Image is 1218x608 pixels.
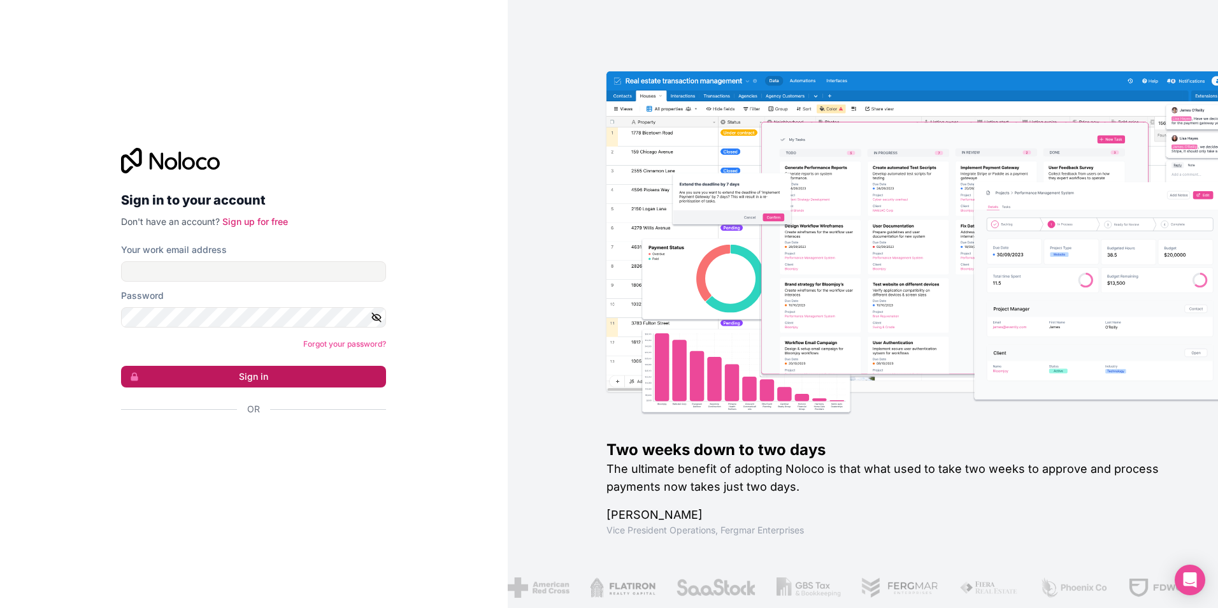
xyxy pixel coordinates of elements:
[303,339,386,349] a: Forgot your password?
[606,506,1177,524] h1: [PERSON_NAME]
[121,289,164,302] label: Password
[121,261,386,282] input: Email address
[956,577,1016,598] img: /assets/fiera-fwj2N5v4.png
[606,524,1177,537] h1: Vice President Operations , Fergmar Enterprises
[1125,577,1200,598] img: /assets/fdworks-Bi04fVtw.png
[1175,565,1205,595] div: Open Intercom Messenger
[1036,577,1105,598] img: /assets/phoenix-BREaitsQ.png
[222,216,288,227] a: Sign up for free
[773,577,838,598] img: /assets/gbstax-C-GtDUiK.png
[247,403,260,416] span: Or
[504,577,566,598] img: /assets/american-red-cross-BAupjrZR.png
[587,577,653,598] img: /assets/flatiron-C8eUkumj.png
[121,216,220,227] span: Don't have an account?
[115,430,382,458] iframe: Bouton "Se connecter avec Google"
[606,440,1177,460] h1: Two weeks down to two days
[606,460,1177,496] h2: The ultimate benefit of adopting Noloco is that what used to take two weeks to approve and proces...
[121,366,386,387] button: Sign in
[121,243,227,256] label: Your work email address
[673,577,753,598] img: /assets/saastock-C6Zbiodz.png
[858,577,936,598] img: /assets/fergmar-CudnrXN5.png
[121,307,386,328] input: Password
[121,189,386,212] h2: Sign in to your account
